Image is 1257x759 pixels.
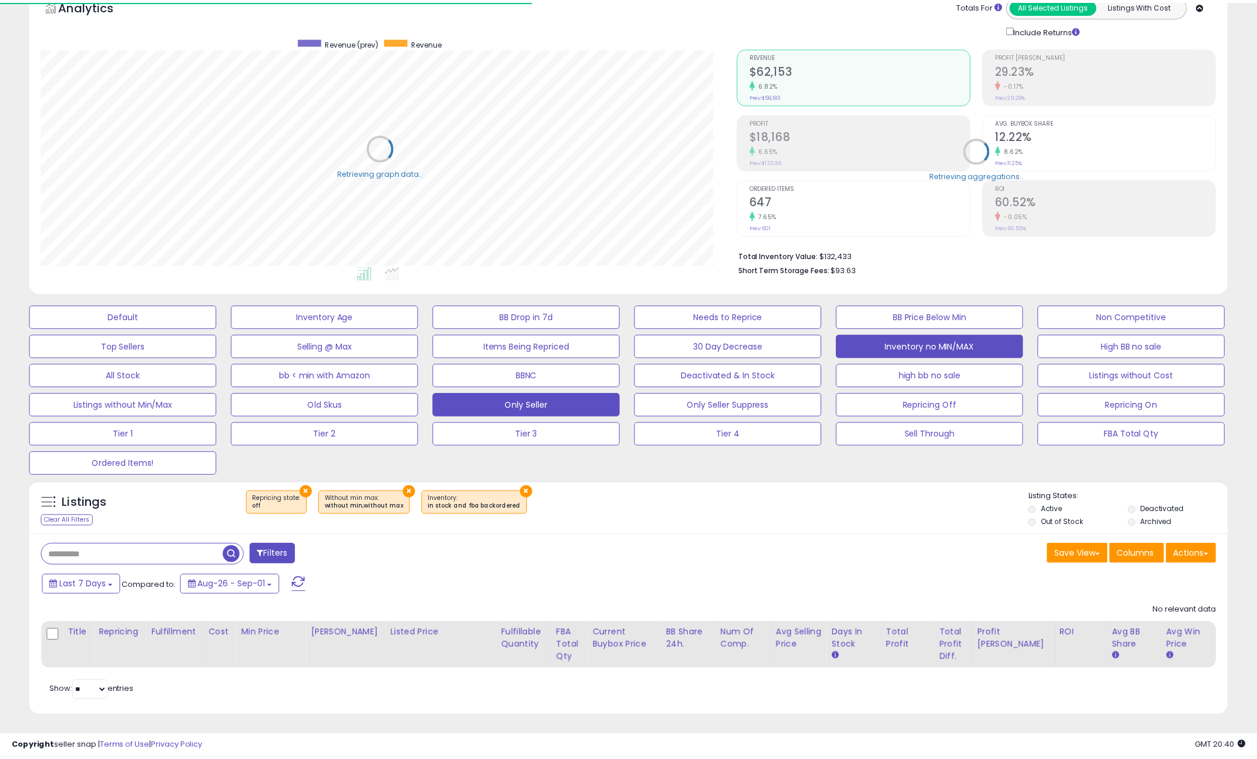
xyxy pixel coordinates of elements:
div: Fulfillment [152,627,200,640]
small: Avg Win Price. [1175,652,1182,663]
button: BBNC [436,364,624,387]
button: Tier 3 [436,422,624,446]
button: All Stock [29,364,218,387]
span: Compared to: [123,580,177,592]
button: Sell Through [842,422,1031,446]
div: No relevant data [1161,606,1225,617]
span: Without min max : [327,494,406,512]
button: Only Seller Suppress [639,393,828,417]
button: Only Seller [436,393,624,417]
button: high bb no sale [842,364,1031,387]
div: seller snap | | [12,742,204,753]
button: FBA Total Qty [1046,422,1234,446]
button: Needs to Reprice [639,305,828,328]
div: Avg Win Price [1175,627,1220,652]
span: 2025-09-9 20:40 GMT [1204,741,1255,753]
a: Privacy Policy [152,741,204,753]
button: Old Skus [233,393,421,417]
div: off [254,503,303,511]
div: Current Buybox Price [597,627,661,652]
button: Actions [1175,544,1225,564]
button: Last 7 Days [42,575,121,595]
button: Columns [1118,544,1173,564]
label: Deactivated [1149,505,1193,515]
h5: Listings [62,495,107,512]
div: Days In Stock [838,627,882,652]
div: [PERSON_NAME] [313,627,383,640]
div: Num of Comp. [726,627,772,652]
div: BB Share 24h. [671,627,715,652]
div: Retrieving graph data.. [340,167,426,178]
div: ROI [1068,627,1111,640]
div: Cost [210,627,233,640]
button: Repricing On [1046,393,1234,417]
div: Clear All Filters [41,515,93,526]
span: Show: entries [50,685,135,696]
strong: Copyright [12,741,55,753]
div: Avg BB Share [1121,627,1165,652]
span: Last 7 Days [60,579,106,591]
button: bb < min with Amazon [233,364,421,387]
button: BB Drop in 7d [436,305,624,328]
button: Non Competitive [1046,305,1234,328]
div: Min Price [243,627,303,640]
div: Retrieving aggregations.. [936,170,1031,180]
div: Listed Price [393,627,495,640]
button: Items Being Repriced [436,334,624,358]
button: Ordered Items! [29,452,218,475]
button: Aug-26 - Sep-01 [182,575,281,595]
div: Profit [PERSON_NAME] [985,627,1058,652]
div: Fulfillable Quantity [505,627,550,652]
small: Avg BB Share. [1121,652,1128,663]
button: Save View [1055,544,1116,564]
label: Active [1048,505,1070,515]
button: × [302,486,314,498]
span: Repricing state : [254,494,303,512]
button: BB Price Below Min [842,305,1031,328]
a: Terms of Use [100,741,150,753]
button: High BB no sale [1046,334,1234,358]
div: Include Returns [1005,22,1102,35]
button: Filters [251,544,297,565]
p: Listing States: [1036,491,1237,502]
button: Inventory Age [233,305,421,328]
div: FBA Total Qty [560,627,587,664]
div: in stock and fba backordered [431,503,525,511]
button: Repricing Off [842,393,1031,417]
button: Inventory no MIN/MAX [842,334,1031,358]
label: Archived [1149,518,1181,528]
small: Days In Stock. [838,652,845,663]
button: × [524,486,536,498]
button: 30 Day Decrease [639,334,828,358]
button: Default [29,305,218,328]
span: Columns [1125,548,1162,560]
div: Avg Selling Price [782,627,828,652]
button: Tier 1 [29,422,218,446]
label: Out of Stock [1048,518,1091,528]
div: Title [68,627,89,640]
button: Listings without Min/Max [29,393,218,417]
div: Repricing [99,627,142,640]
button: Top Sellers [29,334,218,358]
button: Selling @ Max [233,334,421,358]
div: without min,without max [327,503,406,511]
span: Inventory : [431,494,525,512]
div: Total Profit [893,627,936,652]
button: Tier 4 [639,422,828,446]
button: Deactivated & In Stock [639,364,828,387]
button: Listings without Cost [1046,364,1234,387]
button: × [406,486,418,498]
div: Total Profit Diff. [946,627,974,664]
button: Tier 2 [233,422,421,446]
span: Aug-26 - Sep-01 [199,579,267,591]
